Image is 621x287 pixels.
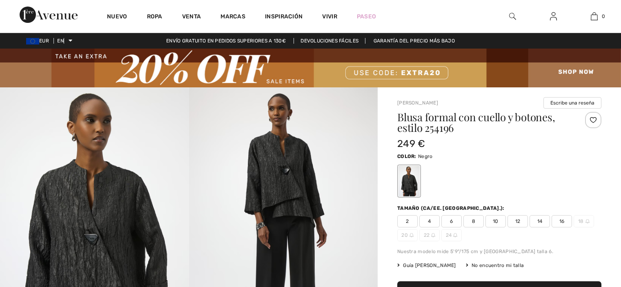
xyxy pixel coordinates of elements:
font: Envío gratuito en pedidos superiores a 130€ [166,38,286,44]
font: Color: [397,154,416,159]
div: Negro [398,166,420,196]
img: Euro [26,38,39,44]
a: Devoluciones fáciles [294,38,365,44]
font: 18 [578,218,584,224]
button: Escribe una reseña [543,97,601,109]
a: [PERSON_NAME] [397,100,438,106]
img: Mi información [550,11,557,21]
a: Iniciar sesión [543,11,563,22]
font: 12 [515,218,521,224]
font: Vivir [322,13,337,20]
font: 249 € [397,138,425,149]
a: Vivir [322,12,337,21]
font: 6 [450,218,453,224]
font: 4 [428,218,431,224]
font: Guía [PERSON_NAME] [403,263,456,268]
font: 2 [406,218,409,224]
a: Marcas [220,13,245,22]
font: Nuestra modelo mide 5'9"/175 cm y [GEOGRAPHIC_DATA] talla 6. [397,249,553,254]
font: EUR [39,38,49,44]
font: No encuentro mi talla [472,263,524,268]
font: Inspiración [265,13,303,20]
font: Garantía del precio más bajo [374,38,455,44]
font: 0 [602,13,605,19]
font: Blusa formal con cuello y botones, estilo 254196 [397,110,555,135]
font: 14 [537,218,543,224]
font: 10 [493,218,499,224]
font: Nuevo [107,13,127,20]
font: Ropa [147,13,162,20]
a: Paseo [357,12,376,21]
img: ring-m.svg [453,233,457,237]
img: ring-m.svg [410,233,414,237]
font: Negro [418,154,433,159]
img: buscar en el sitio web [509,11,516,21]
a: Nuevo [107,13,127,22]
font: 24 [446,232,452,238]
font: Venta [182,13,201,20]
img: ring-m.svg [431,233,435,237]
a: Envío gratuito en pedidos superiores a 130€ [160,38,292,44]
img: Avenida 1ère [20,7,78,23]
font: 22 [424,232,430,238]
iframe: Obre un giny on podeu trobar més informació [569,226,613,246]
font: 8 [472,218,475,224]
font: Escribe una reseña [550,100,594,106]
a: Ropa [147,13,162,22]
font: Marcas [220,13,245,20]
a: Venta [182,13,201,22]
font: 16 [559,218,565,224]
font: EN [57,38,64,44]
img: Mi bolso [591,11,598,21]
img: ring-m.svg [585,219,590,223]
a: Garantía del precio más bajo [367,38,461,44]
font: Devoluciones fáciles [300,38,358,44]
a: 0 [574,11,614,21]
font: Tamaño (CA/EE. [GEOGRAPHIC_DATA].): [397,205,505,211]
font: 20 [401,232,408,238]
font: Paseo [357,13,376,20]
